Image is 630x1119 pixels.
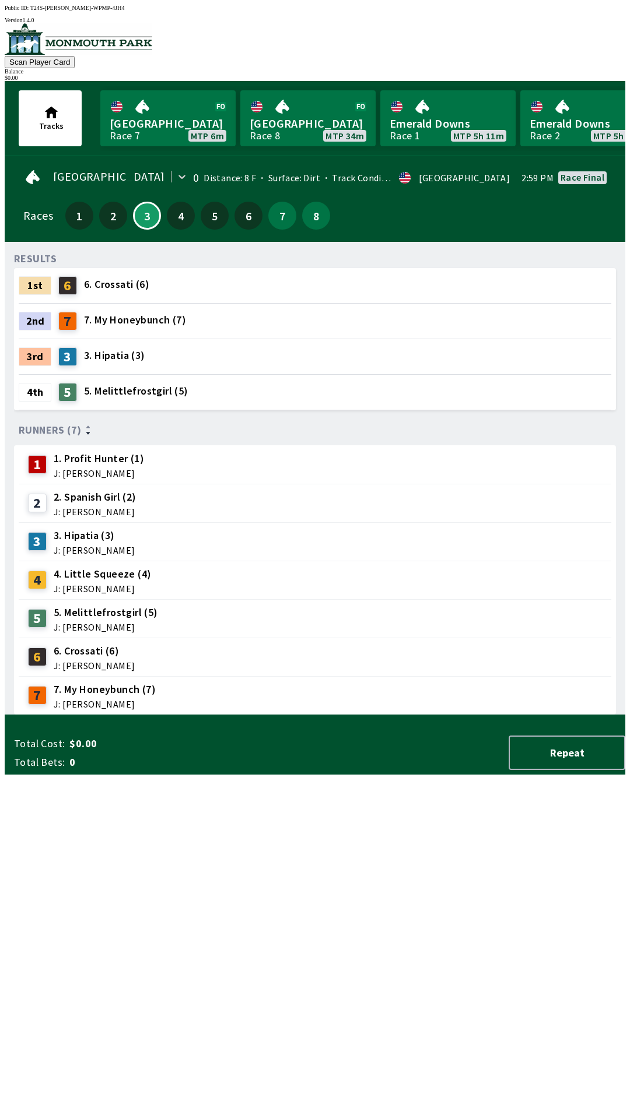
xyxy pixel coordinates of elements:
div: Race final [561,173,604,182]
span: 8 [305,212,327,220]
div: [GEOGRAPHIC_DATA] [419,173,510,182]
span: 1. Profit Hunter (1) [54,451,144,466]
img: venue logo [5,23,152,55]
span: Total Bets: [14,755,65,769]
span: Runners (7) [19,425,81,435]
span: Tracks [39,121,64,131]
div: Public ID: [5,5,625,11]
span: 1 [68,212,90,220]
span: MTP 5h 11m [453,131,504,140]
div: 6 [28,648,47,666]
div: 4th [19,383,51,402]
div: Race 1 [390,131,420,140]
span: 2:59 PM [521,173,554,182]
span: 6 [237,212,260,220]
span: Distance: 8 F [204,172,256,184]
span: 6. Crossati (6) [54,643,135,659]
div: $ 0.00 [5,75,625,81]
span: J: [PERSON_NAME] [54,622,158,632]
a: Emerald DownsRace 1MTP 5h 11m [380,90,516,146]
span: 3. Hipatia (3) [54,528,135,543]
a: [GEOGRAPHIC_DATA]Race 7MTP 6m [100,90,236,146]
div: RESULTS [14,254,57,263]
div: 4 [28,571,47,589]
div: 5 [28,609,47,628]
button: 4 [167,202,195,230]
div: 7 [28,686,47,705]
div: 3 [58,347,77,366]
button: 7 [268,202,296,230]
span: 2 [102,212,124,220]
div: 2nd [19,312,51,330]
div: Runners (7) [19,424,611,436]
a: [GEOGRAPHIC_DATA]Race 8MTP 34m [240,90,376,146]
span: 3 [137,213,157,219]
div: 5 [58,383,77,402]
span: 7. My Honeybunch (7) [54,682,156,697]
div: 3rd [19,347,51,366]
span: [GEOGRAPHIC_DATA] [110,116,226,131]
span: 5. Melittlefrostgirl (5) [84,383,188,399]
div: Race 7 [110,131,140,140]
div: Balance [5,68,625,75]
button: 2 [99,202,127,230]
div: Version 1.4.0 [5,17,625,23]
span: 2. Spanish Girl (2) [54,490,136,505]
span: Track Condition: Fast [320,172,421,184]
div: 2 [28,494,47,512]
span: $0.00 [69,737,253,751]
span: Total Cost: [14,737,65,751]
span: 4. Little Squeeze (4) [54,566,151,582]
span: 6. Crossati (6) [84,277,149,292]
button: 5 [201,202,229,230]
div: 7 [58,312,77,330]
span: 7. My Honeybunch (7) [84,312,186,328]
button: 8 [302,202,330,230]
span: T24S-[PERSON_NAME]-WPMP-4JH4 [30,5,125,11]
span: 0 [69,755,253,769]
div: 1 [28,455,47,474]
span: J: [PERSON_NAME] [54,546,135,555]
div: Race 2 [530,131,560,140]
span: [GEOGRAPHIC_DATA] [250,116,366,131]
span: J: [PERSON_NAME] [54,469,144,478]
div: 0 [193,173,199,182]
div: 6 [58,276,77,295]
div: Race 8 [250,131,280,140]
span: Repeat [519,746,615,759]
span: MTP 6m [191,131,224,140]
button: 1 [65,202,93,230]
button: 6 [235,202,262,230]
span: 4 [170,212,192,220]
span: 7 [271,212,293,220]
button: 3 [133,202,161,230]
span: J: [PERSON_NAME] [54,507,136,516]
span: [GEOGRAPHIC_DATA] [53,172,165,181]
span: J: [PERSON_NAME] [54,584,151,593]
div: Races [23,211,53,220]
button: Tracks [19,90,82,146]
span: Surface: Dirt [256,172,320,184]
div: 1st [19,276,51,295]
span: J: [PERSON_NAME] [54,661,135,670]
button: Repeat [509,736,625,770]
span: 5. Melittlefrostgirl (5) [54,605,158,620]
span: 3. Hipatia (3) [84,348,145,363]
span: MTP 34m [325,131,364,140]
div: 3 [28,532,47,551]
span: J: [PERSON_NAME] [54,699,156,709]
button: Scan Player Card [5,56,75,68]
span: 5 [204,212,226,220]
span: Emerald Downs [390,116,506,131]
